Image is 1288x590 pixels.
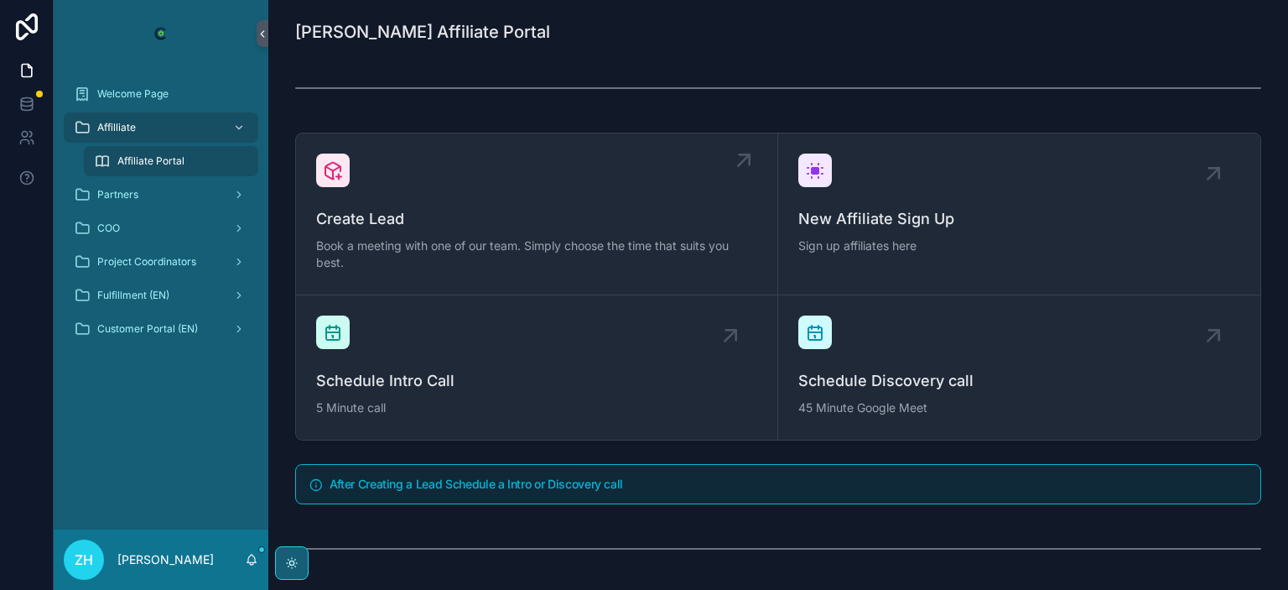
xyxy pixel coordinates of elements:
h5: After Creating a Lead Schedule a Intro or Discovery call [330,478,1247,490]
span: Schedule Discovery call [798,369,1240,393]
img: App logo [148,20,174,47]
a: Customer Portal (EN) [64,314,258,344]
span: Fulfillment (EN) [97,289,169,302]
span: Book a meeting with one of our team. Simply choose the time that suits you best. [316,238,757,271]
a: Create LeadBook a meeting with one of our team. Simply choose the time that suits you best. [296,133,778,295]
a: New Affiliate Sign UpSign up affiliates here [778,133,1260,295]
a: Welcome Page [64,79,258,109]
div: scrollable content [54,67,268,366]
span: New Affiliate Sign Up [798,207,1240,231]
p: [PERSON_NAME] [117,551,214,568]
a: Schedule Discovery call45 Minute Google Meet [778,295,1260,440]
span: 45 Minute Google Meet [798,399,1240,416]
h1: [PERSON_NAME] Affiliate Portal [295,20,550,44]
a: Schedule Intro Call5 Minute call [296,295,778,440]
a: Affilliate [64,112,258,143]
span: Partners [97,188,138,201]
a: Affiliate Portal [84,146,258,176]
span: Project Coordinators [97,255,196,269]
span: Create Lead [316,207,757,231]
a: Fulfillment (EN) [64,280,258,311]
a: COO [64,213,258,243]
span: Customer Portal (EN) [97,322,198,336]
a: Partners [64,180,258,210]
span: Schedule Intro Call [316,369,757,393]
span: Affilliate [97,121,136,134]
a: Project Coordinators [64,247,258,277]
span: Welcome Page [97,87,169,101]
span: COO [97,222,120,235]
span: Affiliate Portal [117,154,184,168]
span: 5 Minute call [316,399,757,416]
span: Sign up affiliates here [798,238,1240,254]
span: ZH [75,550,93,570]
